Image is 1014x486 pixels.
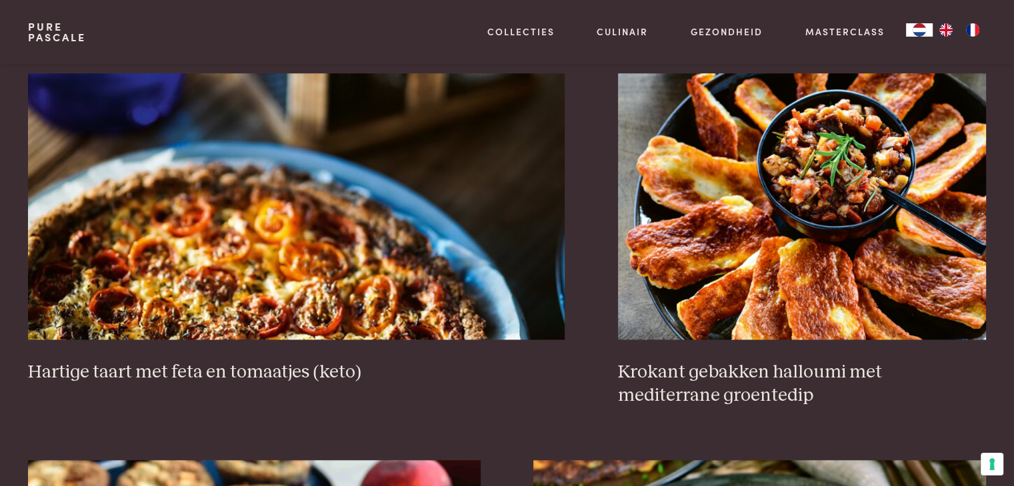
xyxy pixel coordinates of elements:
a: Masterclass [805,25,885,39]
a: FR [959,23,986,37]
img: Hartige taart met feta en tomaatjes (keto) [28,73,565,340]
a: Gezondheid [691,25,763,39]
h3: Hartige taart met feta en tomaatjes (keto) [28,361,565,384]
a: EN [933,23,959,37]
button: Uw voorkeuren voor toestemming voor trackingtechnologieën [981,453,1003,475]
h3: Krokant gebakken halloumi met mediterrane groentedip [618,361,986,407]
a: NL [906,23,933,37]
a: PurePascale [28,21,86,43]
aside: Language selected: Nederlands [906,23,986,37]
a: Krokant gebakken halloumi met mediterrane groentedip Krokant gebakken halloumi met mediterrane gr... [618,73,986,407]
ul: Language list [933,23,986,37]
img: Krokant gebakken halloumi met mediterrane groentedip [618,73,986,340]
a: Collecties [487,25,555,39]
a: Hartige taart met feta en tomaatjes (keto) Hartige taart met feta en tomaatjes (keto) [28,73,565,383]
div: Language [906,23,933,37]
a: Culinair [597,25,648,39]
